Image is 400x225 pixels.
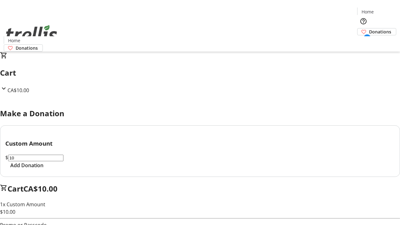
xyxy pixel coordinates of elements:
span: Home [8,37,20,44]
a: Home [357,8,377,15]
a: Donations [357,28,396,35]
span: CA$10.00 [23,183,57,194]
span: Home [362,8,374,15]
span: Donations [369,28,391,35]
a: Donations [4,44,43,52]
span: Add Donation [10,162,43,169]
button: Help [357,15,370,27]
h3: Custom Amount [5,139,395,148]
img: Orient E2E Organization YOan2mhPVT's Logo [4,18,59,49]
input: Donation Amount [8,155,63,161]
button: Cart [357,35,370,48]
a: Home [4,37,24,44]
button: Add Donation [5,162,48,169]
span: $ [5,154,8,161]
span: Donations [16,45,38,51]
span: CA$10.00 [7,87,29,94]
